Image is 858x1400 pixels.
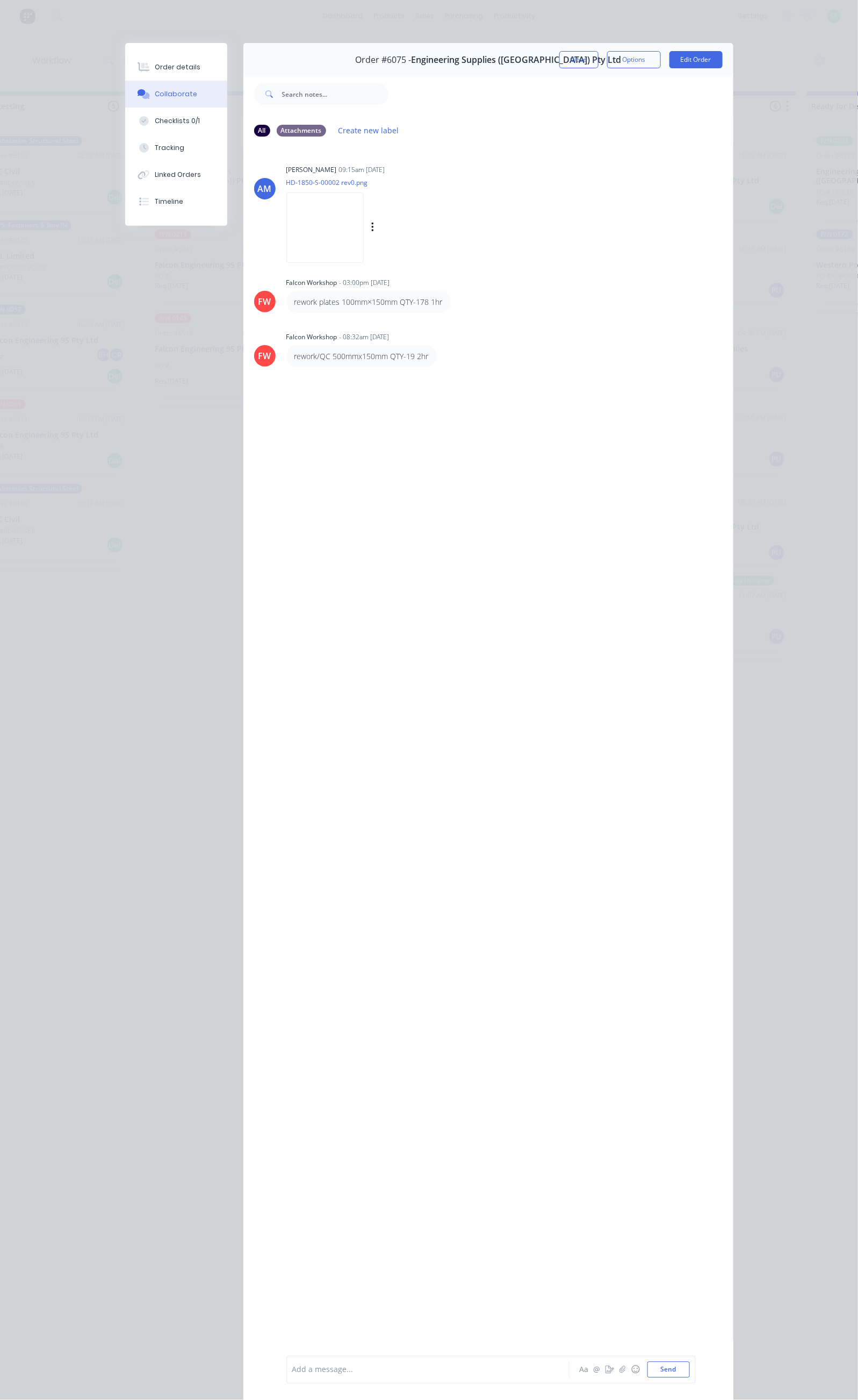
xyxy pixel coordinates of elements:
button: Order details [125,54,227,81]
div: All [254,125,270,137]
div: AM [258,182,272,195]
div: Tracking [155,143,184,153]
div: Order details [155,62,200,72]
span: Engineering Supplies ([GEOGRAPHIC_DATA]) Pty Ltd [411,55,621,65]
button: Edit Order [669,51,723,68]
div: Checklists 0/1 [155,116,200,126]
div: Timeline [155,197,183,206]
button: Tracking [125,134,227,161]
button: Close [559,51,599,68]
div: rework plates 100mm×150mm QTY-178 1hr [294,296,443,308]
div: Falcon Workshop [286,278,337,288]
p: HD-1850-S-00002 rev0.png [286,178,484,187]
div: rework/QC 500mmx150mm QTY-19 2hr [294,351,429,362]
button: Send [647,1362,690,1378]
span: Order #6075 - [355,55,411,65]
div: Collaborate [155,89,197,99]
button: Checklists 0/1 [125,108,227,134]
div: FW [258,349,271,362]
div: FW [258,295,271,308]
button: Create new label [333,123,405,138]
div: Linked Orders [155,170,201,180]
div: - 08:32am [DATE] [340,332,390,342]
div: Falcon Workshop [286,332,337,342]
div: Attachments [277,125,326,137]
div: - 03:00pm [DATE] [340,278,390,288]
button: Timeline [125,188,227,215]
button: Collaborate [125,81,227,108]
button: ☺ [629,1363,642,1376]
button: Aa [578,1363,590,1376]
button: Options [607,51,661,68]
div: 09:15am [DATE] [339,165,385,175]
button: @ [590,1363,603,1376]
input: Search notes... [282,83,388,105]
div: [PERSON_NAME] [286,165,337,175]
button: Linked Orders [125,161,227,188]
